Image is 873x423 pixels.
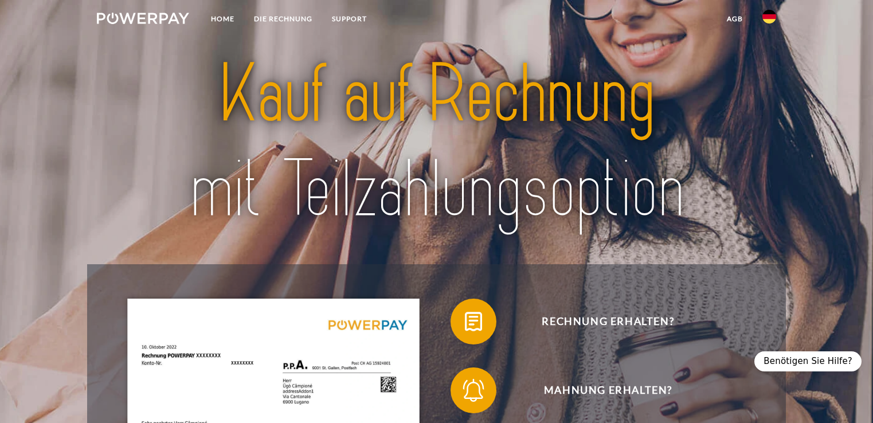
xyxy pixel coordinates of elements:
[322,9,377,29] a: SUPPORT
[754,351,862,371] div: Benötigen Sie Hilfe?
[762,10,776,23] img: de
[201,9,244,29] a: Home
[244,9,322,29] a: DIE RECHNUNG
[468,299,749,344] span: Rechnung erhalten?
[451,367,749,413] button: Mahnung erhalten?
[451,299,749,344] button: Rechnung erhalten?
[131,42,743,242] img: title-powerpay_de.svg
[459,376,488,405] img: qb_bell.svg
[459,307,488,336] img: qb_bill.svg
[468,367,749,413] span: Mahnung erhalten?
[97,13,189,24] img: logo-powerpay-white.svg
[717,9,753,29] a: agb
